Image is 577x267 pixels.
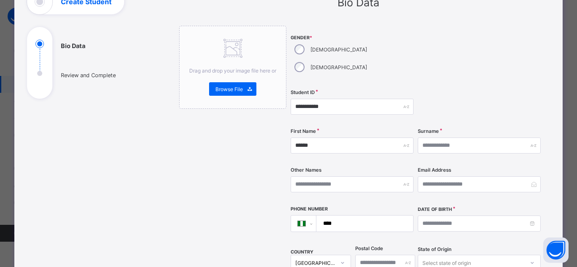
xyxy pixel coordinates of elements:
[418,167,451,173] label: Email Address
[291,89,315,95] label: Student ID
[291,167,321,173] label: Other Names
[310,64,367,70] label: [DEMOGRAPHIC_DATA]
[291,35,414,40] span: Gender
[295,260,335,266] div: [GEOGRAPHIC_DATA]
[179,26,286,109] div: Drag and drop your image file here orBrowse File
[291,249,313,255] span: COUNTRY
[418,207,452,212] label: Date of Birth
[189,67,276,74] span: Drag and drop your image file here or
[418,246,452,252] span: State of Origin
[291,128,316,134] label: First Name
[543,237,569,263] button: Open asap
[418,128,439,134] label: Surname
[355,245,383,251] label: Postal Code
[215,86,243,92] span: Browse File
[291,206,328,212] label: Phone Number
[310,46,367,53] label: [DEMOGRAPHIC_DATA]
